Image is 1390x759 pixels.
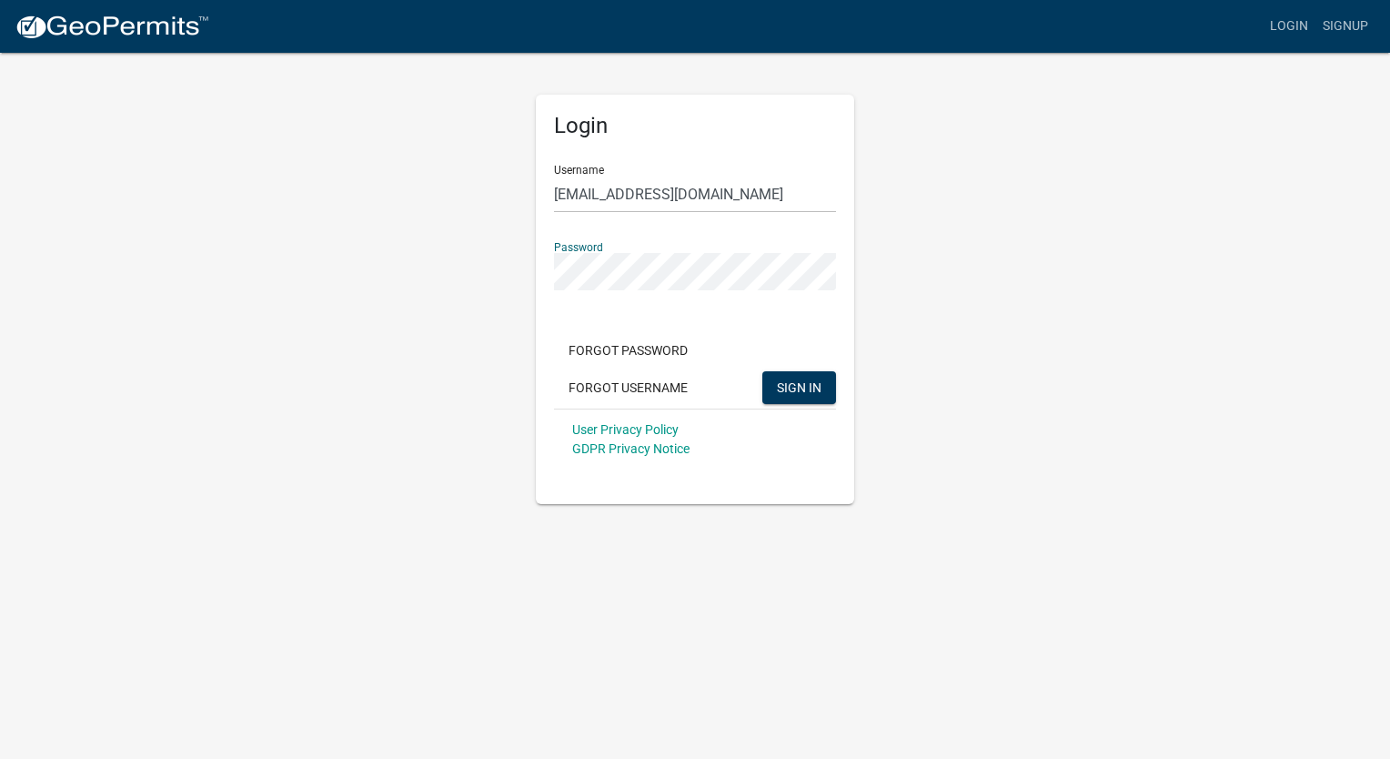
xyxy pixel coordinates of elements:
[572,422,679,437] a: User Privacy Policy
[762,371,836,404] button: SIGN IN
[1315,9,1375,44] a: Signup
[777,379,821,394] span: SIGN IN
[554,371,702,404] button: Forgot Username
[572,441,690,456] a: GDPR Privacy Notice
[554,113,836,139] h5: Login
[554,334,702,367] button: Forgot Password
[1263,9,1315,44] a: Login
